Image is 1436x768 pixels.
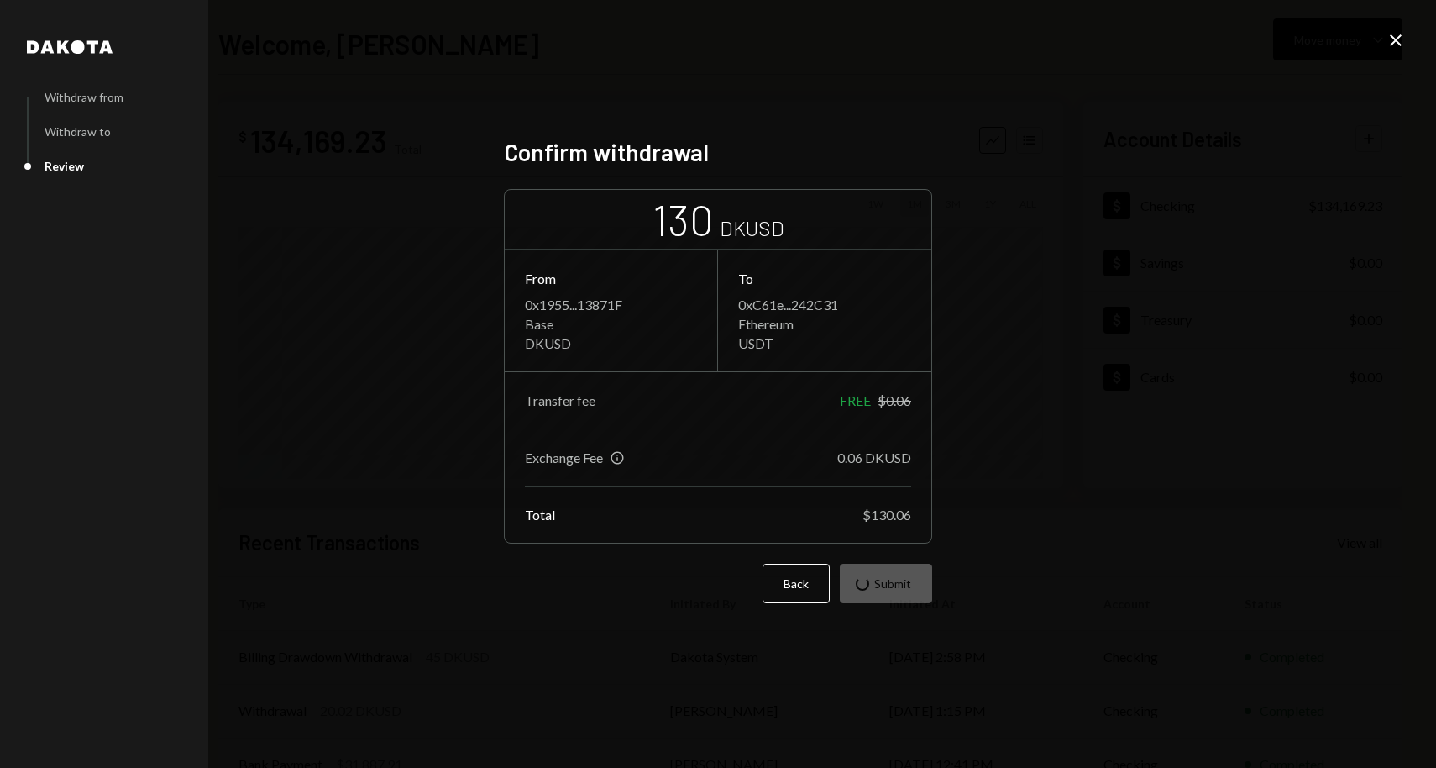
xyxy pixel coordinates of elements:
[504,136,932,169] h2: Confirm withdrawal
[525,450,603,466] div: Exchange Fee
[525,392,595,408] div: Transfer fee
[738,271,911,287] div: To
[525,297,697,313] div: 0x1955...13871F
[525,335,697,351] div: DKUSD
[45,90,123,104] div: Withdraw from
[738,335,911,351] div: USDT
[720,214,784,242] div: DKUSD
[525,271,697,287] div: From
[652,193,713,246] div: 130
[862,507,911,523] div: $130.06
[45,159,84,173] div: Review
[738,297,911,313] div: 0xC61e...242C31
[738,316,911,332] div: Ethereum
[45,124,111,139] div: Withdraw to
[763,564,830,603] button: Back
[837,450,911,466] div: 0.06 DKUSD
[840,392,871,408] div: FREE
[525,507,555,523] div: Total
[878,392,911,408] div: $0.06
[525,316,697,332] div: Base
